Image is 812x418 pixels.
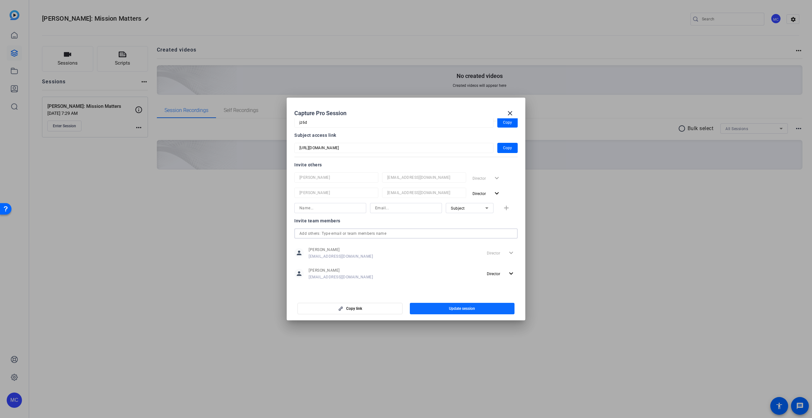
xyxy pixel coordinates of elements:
[487,272,500,276] span: Director
[309,247,373,252] span: [PERSON_NAME]
[497,143,518,153] button: Copy
[309,275,373,280] span: [EMAIL_ADDRESS][DOMAIN_NAME]
[503,144,512,152] span: Copy
[309,268,373,273] span: [PERSON_NAME]
[294,217,518,225] div: Invite team members
[294,248,304,258] mat-icon: person
[294,161,518,169] div: Invite others
[346,306,362,311] span: Copy link
[484,268,518,279] button: Director
[410,303,515,314] button: Update session
[470,188,503,199] button: Director
[497,117,518,128] button: Copy
[493,190,501,198] mat-icon: expand_more
[503,119,512,126] span: Copy
[506,109,514,117] mat-icon: close
[294,106,518,121] div: Capture Pro Session
[299,144,488,152] input: Session OTP
[299,189,373,197] input: Name...
[297,303,402,314] button: Copy link
[299,230,513,237] input: Add others: Type email or team members name
[387,174,461,181] input: Email...
[472,192,486,196] span: Director
[309,254,373,259] span: [EMAIL_ADDRESS][DOMAIN_NAME]
[387,189,461,197] input: Email...
[449,306,475,311] span: Update session
[299,174,373,181] input: Name...
[299,119,488,126] input: Session OTP
[507,270,515,278] mat-icon: expand_more
[294,269,304,278] mat-icon: person
[451,206,465,211] span: Subject
[299,204,361,212] input: Name...
[294,131,518,139] div: Subject access link
[375,204,437,212] input: Email...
